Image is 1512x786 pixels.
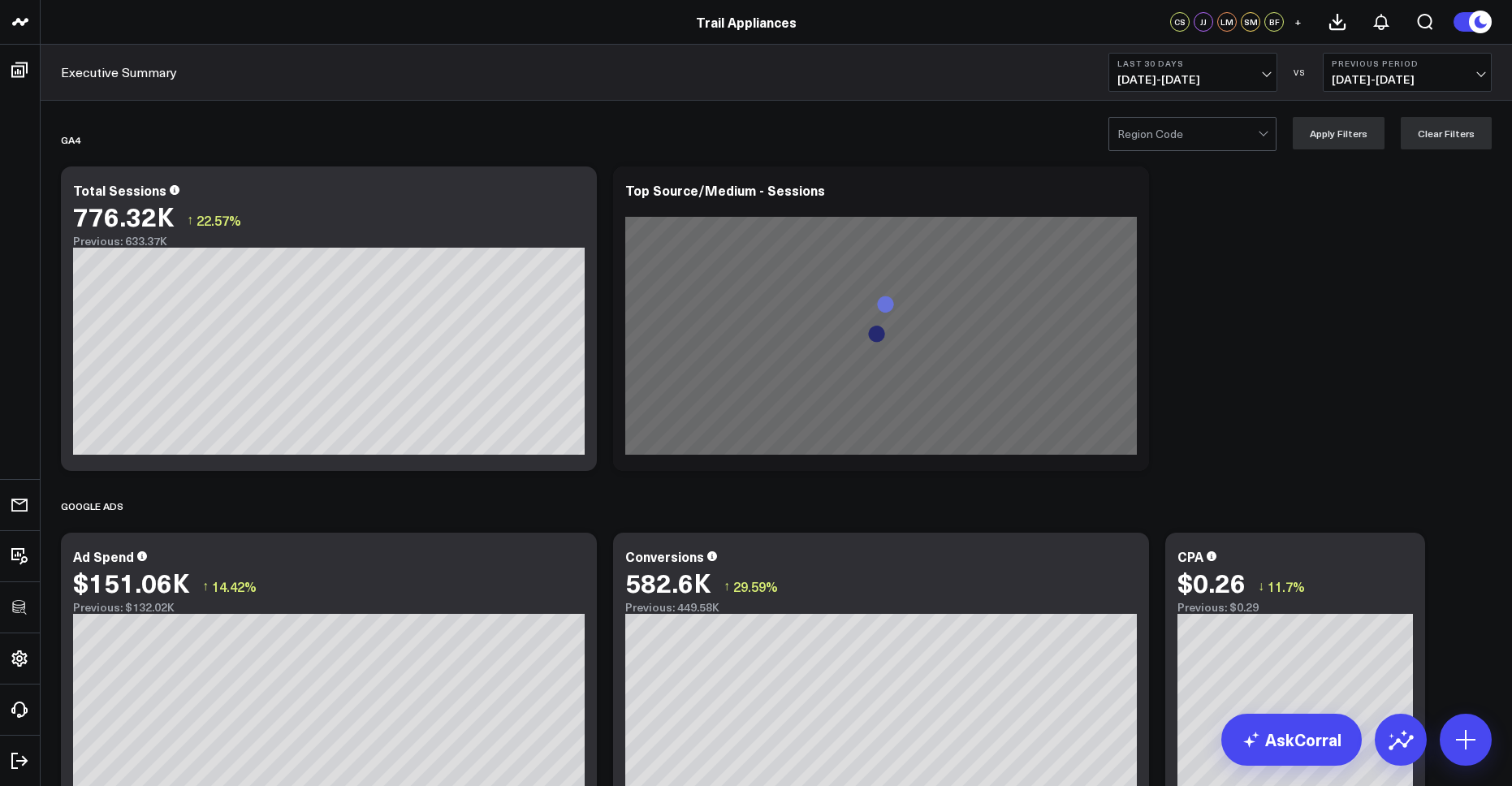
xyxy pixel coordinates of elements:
[1177,568,1246,597] div: $0.26
[696,13,797,31] a: Trail Appliances
[1108,53,1277,92] button: Last 30 Days[DATE]-[DATE]
[73,568,190,597] div: $151.06K
[1332,73,1483,86] span: [DATE] - [DATE]
[1221,714,1362,766] a: AskCorral
[1294,16,1302,28] span: +
[187,209,193,231] span: ↑
[212,577,257,595] span: 14.42%
[1117,58,1268,68] b: Last 30 Days
[1194,12,1213,32] div: JJ
[1217,12,1237,32] div: LM
[733,577,778,595] span: 29.59%
[625,568,711,597] div: 582.6K
[1258,576,1264,597] span: ↓
[1332,58,1483,68] b: Previous Period
[73,547,134,565] div: Ad Spend
[1401,117,1492,149] button: Clear Filters
[625,547,704,565] div: Conversions
[724,576,730,597] span: ↑
[1268,577,1305,595] span: 11.7%
[61,63,177,81] a: Executive Summary
[1264,12,1284,32] div: BF
[1177,601,1413,614] div: Previous: $0.29
[625,181,825,199] div: Top Source/Medium - Sessions
[1288,12,1307,32] button: +
[1293,117,1385,149] button: Apply Filters
[1241,12,1260,32] div: SM
[625,601,1137,614] div: Previous: 449.58K
[61,487,123,525] div: Google Ads
[1323,53,1492,92] button: Previous Period[DATE]-[DATE]
[1285,67,1315,77] div: VS
[1170,12,1190,32] div: CS
[1117,73,1268,86] span: [DATE] - [DATE]
[73,235,585,248] div: Previous: 633.37K
[73,181,166,199] div: Total Sessions
[202,576,209,597] span: ↑
[1177,547,1203,565] div: CPA
[73,601,585,614] div: Previous: $132.02K
[61,121,80,158] div: GA4
[197,211,241,229] span: 22.57%
[73,201,175,231] div: 776.32K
